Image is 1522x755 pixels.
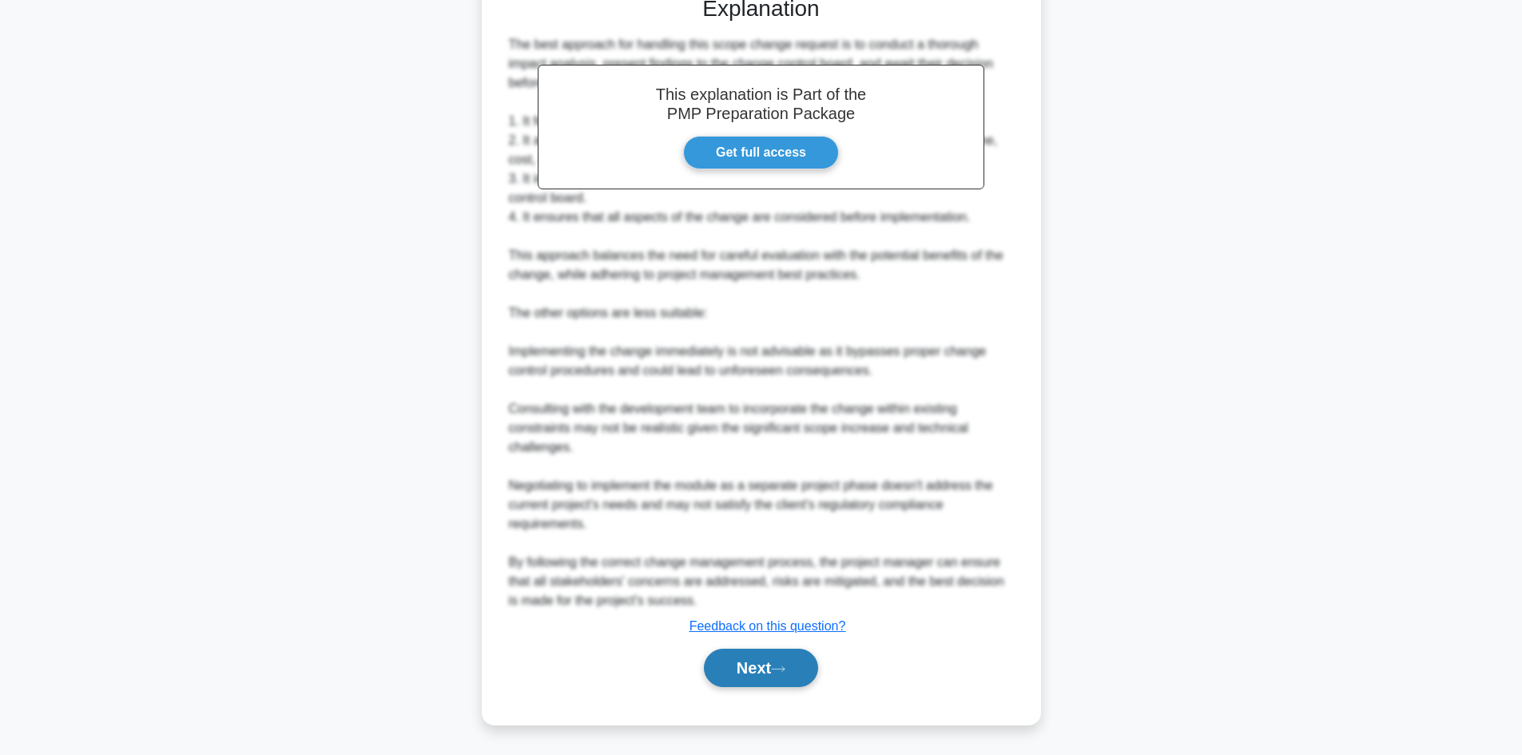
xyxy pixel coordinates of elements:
button: Next [704,649,818,687]
a: Get full access [683,136,839,169]
div: The best approach for handling this scope change request is to conduct a thorough impact analysis... [509,35,1014,610]
a: Feedback on this question? [689,619,846,633]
